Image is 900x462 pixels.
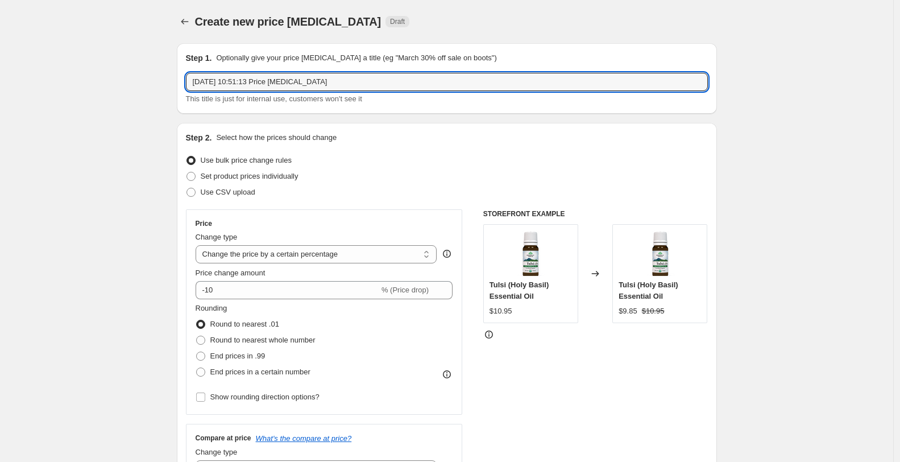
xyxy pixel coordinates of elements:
[490,306,512,317] div: $10.95
[210,352,266,360] span: End prices in .99
[196,219,212,228] h3: Price
[210,320,279,328] span: Round to nearest .01
[196,304,227,312] span: Rounding
[186,73,708,91] input: 30% off holiday sale
[619,280,678,300] span: Tulsi (Holy Basil) Essential Oil
[642,306,665,317] strike: $10.95
[201,172,298,180] span: Set product prices individually
[508,230,553,276] img: Tulsi-Oil-OLD_b0ec1a31-6e74-4259-9419-2d37f450678c_80x.png
[210,336,316,344] span: Round to nearest whole number
[390,17,405,26] span: Draft
[210,368,310,376] span: End prices in a certain number
[210,393,320,401] span: Show rounding direction options?
[196,233,238,241] span: Change type
[256,434,352,443] button: What's the compare at price?
[196,434,251,443] h3: Compare at price
[195,15,381,28] span: Create new price [MEDICAL_DATA]
[177,14,193,30] button: Price change jobs
[196,281,379,299] input: -15
[201,156,292,164] span: Use bulk price change rules
[186,52,212,64] h2: Step 1.
[201,188,255,196] span: Use CSV upload
[490,280,549,300] span: Tulsi (Holy Basil) Essential Oil
[483,209,708,218] h6: STOREFRONT EXAMPLE
[441,248,453,259] div: help
[186,94,362,103] span: This title is just for internal use, customers won't see it
[216,52,496,64] p: Optionally give your price [MEDICAL_DATA] a title (eg "March 30% off sale on boots")
[637,230,683,276] img: Tulsi-Oil-OLD_b0ec1a31-6e74-4259-9419-2d37f450678c_80x.png
[216,132,337,143] p: Select how the prices should change
[381,286,429,294] span: % (Price drop)
[196,448,238,456] span: Change type
[619,306,637,317] div: $9.85
[196,269,266,277] span: Price change amount
[186,132,212,143] h2: Step 2.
